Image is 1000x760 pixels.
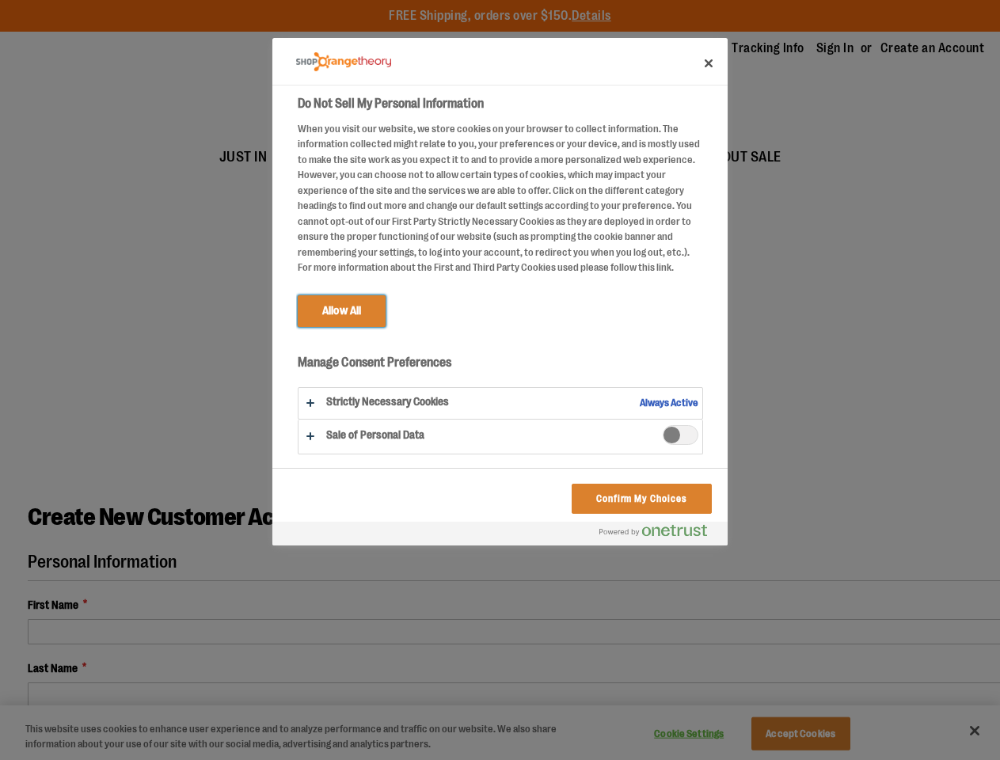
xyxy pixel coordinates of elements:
[599,524,720,544] a: Powered by OneTrust Opens in a new Tab
[572,484,712,514] button: Confirm My Choices
[599,524,707,537] img: Powered by OneTrust Opens in a new Tab
[298,295,386,327] button: Allow All
[298,94,703,113] h2: Do Not Sell My Personal Information
[691,46,726,81] button: Close
[663,425,698,445] span: Sale of Personal Data
[272,38,728,545] div: Preference center
[272,38,728,545] div: Do Not Sell My Personal Information
[298,121,703,275] div: When you visit our website, we store cookies on your browser to collect information. The informat...
[298,355,703,379] h3: Manage Consent Preferences
[296,46,391,78] div: Company Logo
[296,52,391,72] img: Company Logo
